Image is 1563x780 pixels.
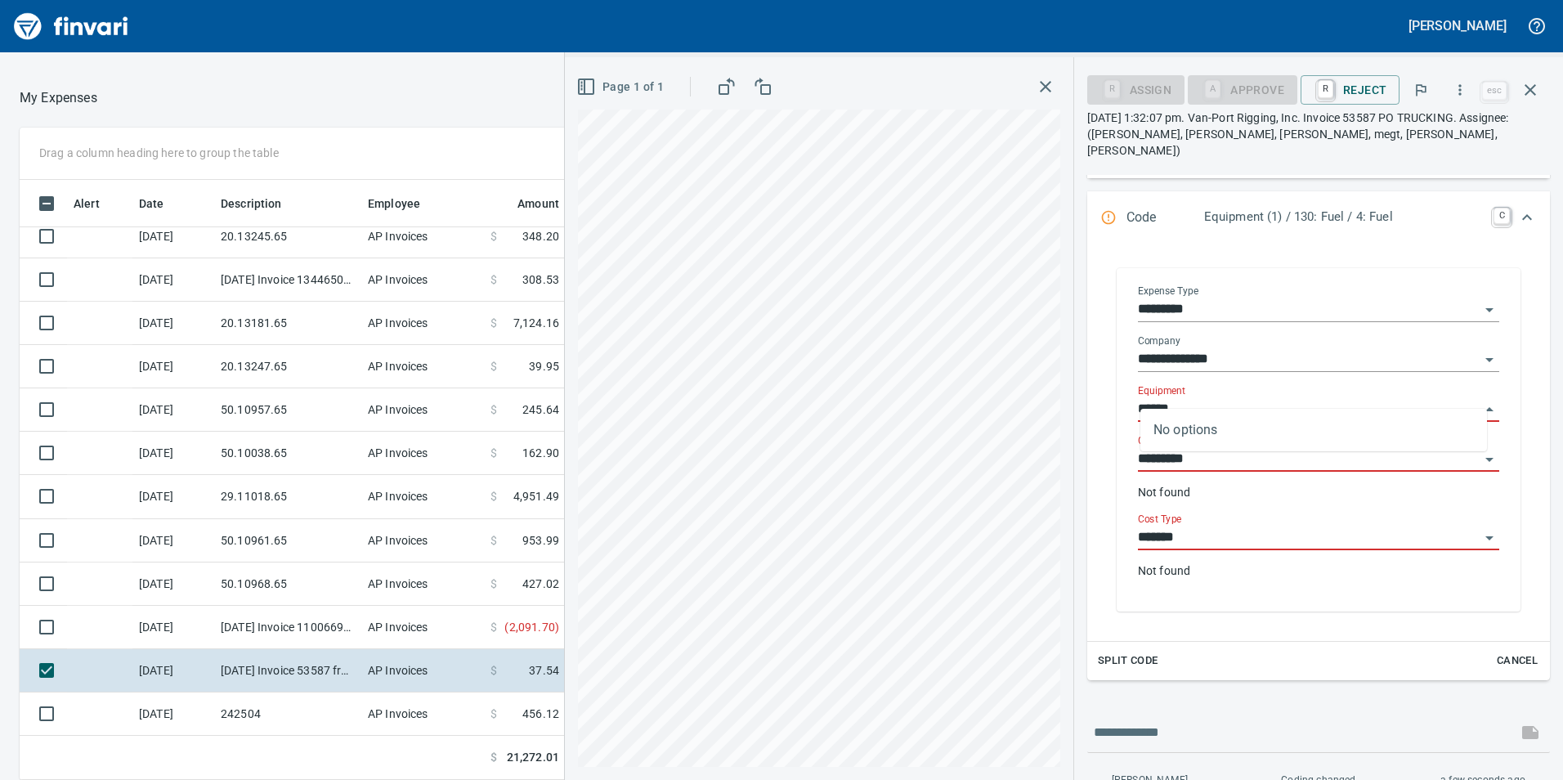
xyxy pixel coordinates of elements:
a: R [1318,80,1333,98]
span: 348.20 [522,228,559,244]
div: Assign [1087,82,1185,96]
td: [DATE] [132,215,214,258]
span: $ [490,488,497,504]
td: [DATE] Invoice 13446505-006 from Sunstate Equipment Co (1-30297) [214,258,361,302]
td: 20.13247.65 [214,345,361,388]
button: RReject [1301,75,1400,105]
td: 50.10957.65 [214,388,361,432]
span: This records your message into the invoice and notifies anyone mentioned [1511,713,1550,752]
td: AP Invoices [361,345,484,388]
td: 29.11018.65 [214,475,361,518]
span: Amount [496,194,559,213]
span: $ [490,749,497,766]
span: Amount [517,194,559,213]
td: [DATE] [132,693,214,736]
span: $ [490,315,497,331]
span: Description [221,194,303,213]
span: $ [490,532,497,549]
td: [DATE] [132,302,214,345]
span: Employee [368,194,420,213]
td: AP Invoices [361,519,484,563]
td: 242504 [214,693,361,736]
nav: breadcrumb [20,88,97,108]
span: Description [221,194,282,213]
p: Not found [1138,484,1499,500]
td: AP Invoices [361,693,484,736]
p: [DATE] 1:32:07 pm. Van-Port Rigging, Inc. Invoice 53587 PO TRUCKING. Assignee: ([PERSON_NAME], [P... [1087,110,1550,159]
span: Date [139,194,164,213]
span: $ [490,445,497,461]
button: Page 1 of 1 [573,72,670,102]
td: 50.10968.65 [214,563,361,606]
h5: [PERSON_NAME] [1408,17,1507,34]
label: Equipment [1138,386,1185,396]
td: 50.10961.65 [214,519,361,563]
span: Split Code [1098,652,1158,670]
label: Cost Type [1138,514,1182,524]
td: 50.10038.65 [214,432,361,475]
p: Equipment (1) / 130: Fuel / 4: Fuel [1204,208,1484,226]
button: More [1442,72,1478,108]
span: $ [490,662,497,679]
td: 20.13245.65 [214,215,361,258]
span: Reject [1314,76,1386,104]
span: 37.54 [529,662,559,679]
span: ( 2,091.70 ) [504,619,559,635]
span: 162.90 [522,445,559,461]
td: AP Invoices [361,606,484,649]
td: [DATE] [132,388,214,432]
span: Page 1 of 1 [580,77,664,97]
div: No options [1140,409,1487,451]
span: 4,951.49 [513,488,559,504]
td: [DATE] [132,563,214,606]
button: Flag [1403,72,1439,108]
span: 308.53 [522,271,559,288]
td: AP Invoices [361,475,484,518]
button: Open [1478,298,1501,321]
span: 456.12 [522,706,559,722]
td: AP Invoices [361,432,484,475]
img: Finvari [10,7,132,46]
td: 20.13181.65 [214,302,361,345]
span: Alert [74,194,121,213]
td: AP Invoices [361,649,484,693]
span: 427.02 [522,576,559,592]
span: Close invoice [1478,70,1550,110]
a: C [1494,208,1510,224]
td: [DATE] Invoice 11006698 from Cessco Inc (1-10167) [214,606,361,649]
p: Drag a column heading here to group the table [39,145,279,161]
td: AP Invoices [361,258,484,302]
div: Expand [1087,191,1550,245]
td: [DATE] [132,606,214,649]
span: $ [490,401,497,418]
button: Cancel [1491,648,1543,674]
span: 39.95 [529,358,559,374]
td: [DATE] [132,345,214,388]
span: $ [490,228,497,244]
td: [DATE] [132,519,214,563]
button: Open [1478,448,1501,471]
div: Equipment required [1188,82,1297,96]
label: Cost Code [1138,436,1183,446]
p: Code [1126,208,1204,229]
td: [DATE] [132,258,214,302]
button: Open [1478,348,1501,371]
td: AP Invoices [361,302,484,345]
td: [DATE] [132,475,214,518]
div: Expand [1087,245,1550,680]
button: Split Code [1094,648,1162,674]
td: AP Invoices [361,388,484,432]
p: My Expenses [20,88,97,108]
button: Close [1478,398,1501,421]
span: Cancel [1495,652,1539,670]
label: Expense Type [1138,286,1198,296]
a: esc [1482,82,1507,100]
span: $ [490,706,497,722]
span: $ [490,358,497,374]
button: [PERSON_NAME] [1404,13,1511,38]
span: 7,124.16 [513,315,559,331]
td: AP Invoices [361,563,484,606]
label: Company [1138,336,1180,346]
span: Date [139,194,186,213]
